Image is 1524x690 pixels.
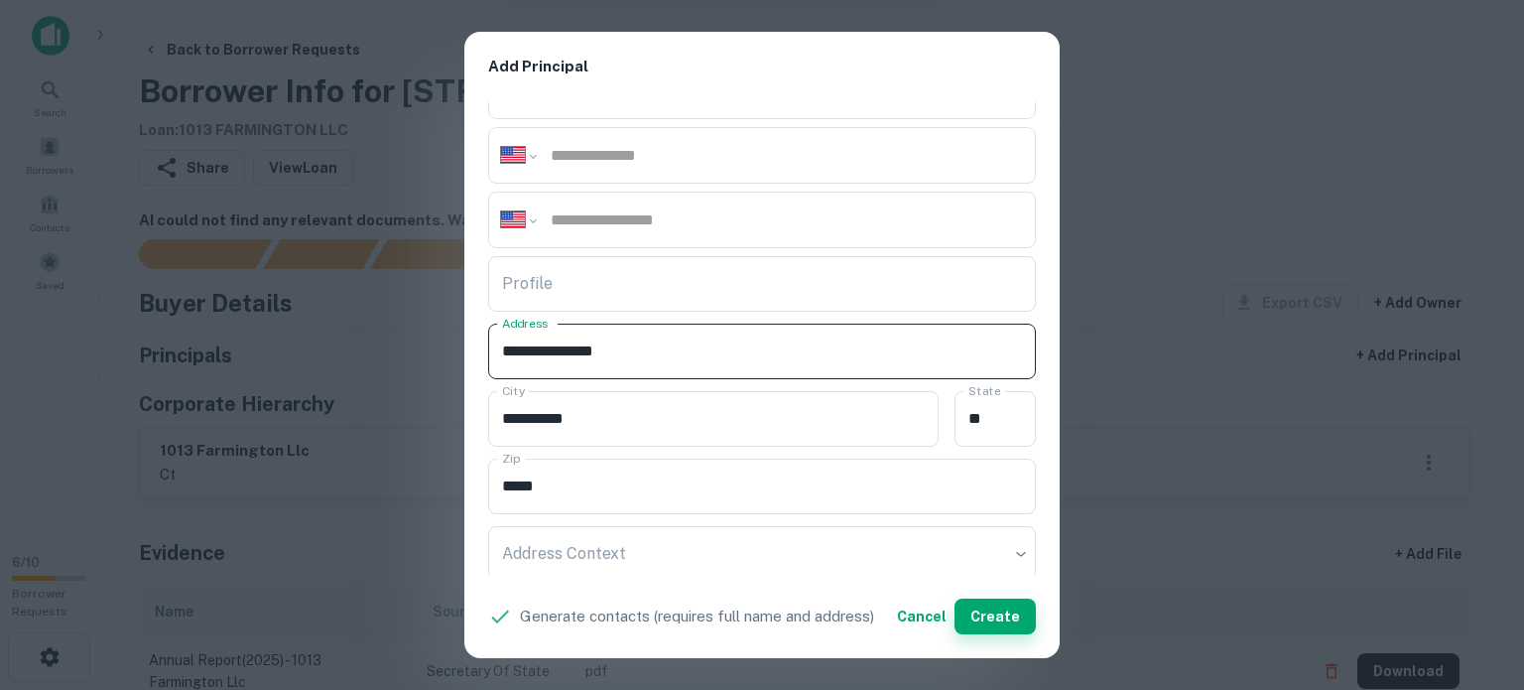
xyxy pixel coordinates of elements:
[488,526,1036,582] div: ​
[502,450,520,467] label: Zip
[954,599,1036,634] button: Create
[464,32,1060,102] h2: Add Principal
[889,599,954,634] button: Cancel
[968,382,1000,399] label: State
[520,605,874,628] p: Generate contacts (requires full name and address)
[1425,531,1524,626] iframe: Chat Widget
[502,315,548,332] label: Address
[502,382,525,399] label: City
